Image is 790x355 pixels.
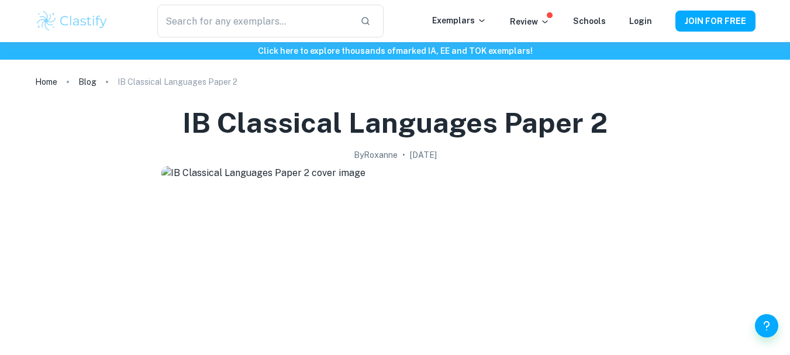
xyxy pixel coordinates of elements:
[573,16,606,26] a: Schools
[35,74,57,90] a: Home
[755,314,778,337] button: Help and Feedback
[410,149,437,161] h2: [DATE]
[629,16,652,26] a: Login
[402,149,405,161] p: •
[182,104,608,142] h1: IB Classical Languages Paper 2
[510,15,550,28] p: Review
[157,5,350,37] input: Search for any exemplars...
[78,74,96,90] a: Blog
[354,149,398,161] h2: By Roxanne
[675,11,755,32] button: JOIN FOR FREE
[2,44,788,57] h6: Click here to explore thousands of marked IA, EE and TOK exemplars !
[118,75,237,88] p: IB Classical Languages Paper 2
[35,9,109,33] img: Clastify logo
[432,14,487,27] p: Exemplars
